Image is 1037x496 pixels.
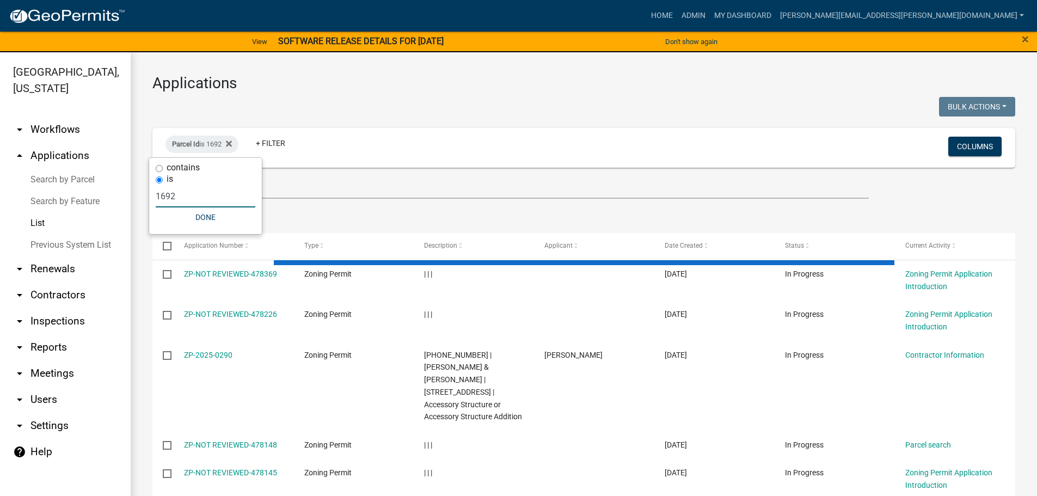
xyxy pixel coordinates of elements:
[665,440,687,449] span: 09/14/2025
[776,5,1028,26] a: [PERSON_NAME][EMAIL_ADDRESS][PERSON_NAME][DOMAIN_NAME]
[654,233,775,259] datatable-header-cell: Date Created
[710,5,776,26] a: My Dashboard
[304,270,352,278] span: Zoning Permit
[677,5,710,26] a: Admin
[184,440,277,449] a: ZP-NOT REVIEWED-478148
[661,33,722,51] button: Don't show again
[304,242,318,249] span: Type
[304,468,352,477] span: Zoning Permit
[247,133,294,153] a: + Filter
[905,468,992,489] a: Zoning Permit Application Introduction
[665,270,687,278] span: 09/15/2025
[785,242,804,249] span: Status
[184,351,232,359] a: ZP-2025-0290
[905,351,984,359] a: Contractor Information
[13,149,26,162] i: arrow_drop_up
[939,97,1015,117] button: Bulk Actions
[167,175,173,183] label: is
[785,351,824,359] span: In Progress
[665,242,703,249] span: Date Created
[248,33,272,51] a: View
[152,176,869,199] input: Search for applications
[785,440,824,449] span: In Progress
[13,445,26,458] i: help
[293,233,414,259] datatable-header-cell: Type
[534,233,654,259] datatable-header-cell: Applicant
[665,468,687,477] span: 09/14/2025
[184,270,277,278] a: ZP-NOT REVIEWED-478369
[424,440,432,449] span: | | |
[304,310,352,319] span: Zoning Permit
[13,367,26,380] i: arrow_drop_down
[905,270,992,291] a: Zoning Permit Application Introduction
[13,262,26,275] i: arrow_drop_down
[304,351,352,359] span: Zoning Permit
[184,242,243,249] span: Application Number
[184,310,277,319] a: ZP-NOT REVIEWED-478226
[13,123,26,136] i: arrow_drop_down
[424,351,522,421] span: 60-052-4080 | GUILLARD, GREGORY M & SHARON R | 3152 COUNTY ROAD 139 | Accessory Structure or Acce...
[665,351,687,359] span: 09/14/2025
[905,242,950,249] span: Current Activity
[13,393,26,406] i: arrow_drop_down
[424,270,432,278] span: | | |
[172,140,199,148] span: Parcel Id
[424,310,432,319] span: | | |
[152,74,1015,93] h3: Applications
[13,341,26,354] i: arrow_drop_down
[1022,33,1029,46] button: Close
[424,468,432,477] span: | | |
[775,233,895,259] datatable-header-cell: Status
[905,440,951,449] a: Parcel search
[424,242,457,249] span: Description
[785,310,824,319] span: In Progress
[173,233,293,259] datatable-header-cell: Application Number
[544,242,573,249] span: Applicant
[905,310,992,331] a: Zoning Permit Application Introduction
[665,310,687,319] span: 09/14/2025
[184,468,277,477] a: ZP-NOT REVIEWED-478145
[156,207,255,227] button: Done
[304,440,352,449] span: Zoning Permit
[647,5,677,26] a: Home
[1022,32,1029,47] span: ×
[278,36,444,46] strong: SOFTWARE RELEASE DETAILS FOR [DATE]
[13,419,26,432] i: arrow_drop_down
[544,351,603,359] span: Greg Guillard
[785,468,824,477] span: In Progress
[13,315,26,328] i: arrow_drop_down
[167,163,200,172] label: contains
[165,136,238,153] div: is 1692
[895,233,1015,259] datatable-header-cell: Current Activity
[948,137,1002,156] button: Columns
[414,233,534,259] datatable-header-cell: Description
[152,233,173,259] datatable-header-cell: Select
[13,289,26,302] i: arrow_drop_down
[785,270,824,278] span: In Progress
